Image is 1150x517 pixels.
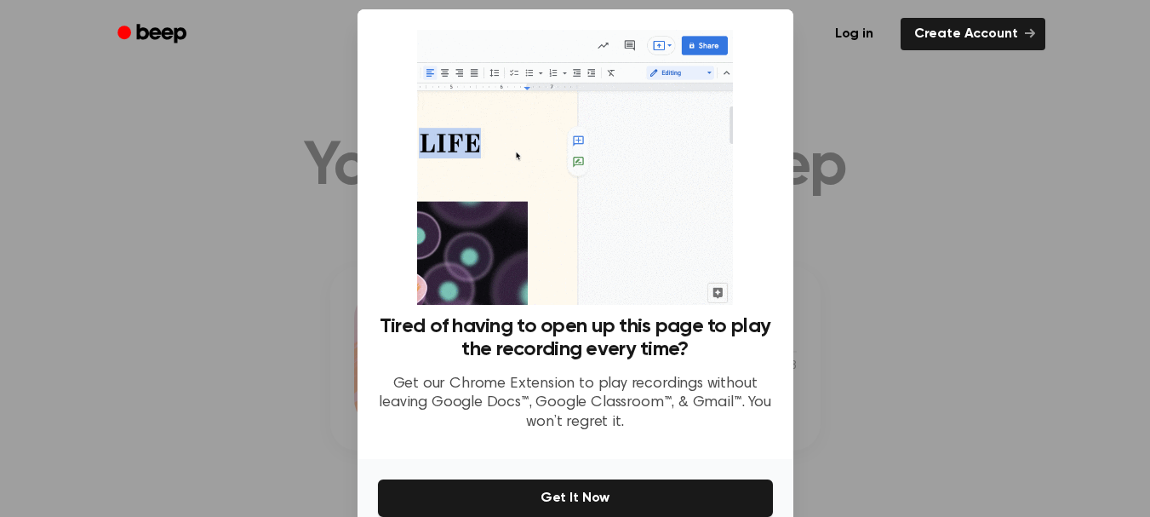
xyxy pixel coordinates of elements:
[417,30,733,305] img: Beep extension in action
[818,14,890,54] a: Log in
[901,18,1045,50] a: Create Account
[378,315,773,361] h3: Tired of having to open up this page to play the recording every time?
[378,375,773,433] p: Get our Chrome Extension to play recordings without leaving Google Docs™, Google Classroom™, & Gm...
[106,18,202,51] a: Beep
[378,480,773,517] button: Get It Now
